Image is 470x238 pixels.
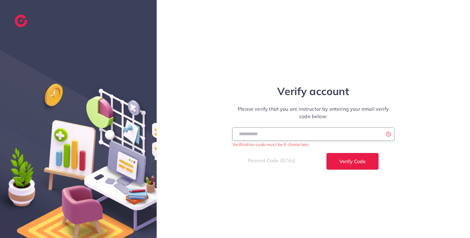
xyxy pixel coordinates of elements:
p: Please verify that you are instructor by entering your email verify code below: [232,105,394,120]
small: Verification code must be 6 characters. [232,142,309,147]
button: Verify Code [326,153,379,170]
h1: Verify account [232,85,394,98]
span: Verify Code [339,159,366,164]
img: logo [15,15,27,27]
